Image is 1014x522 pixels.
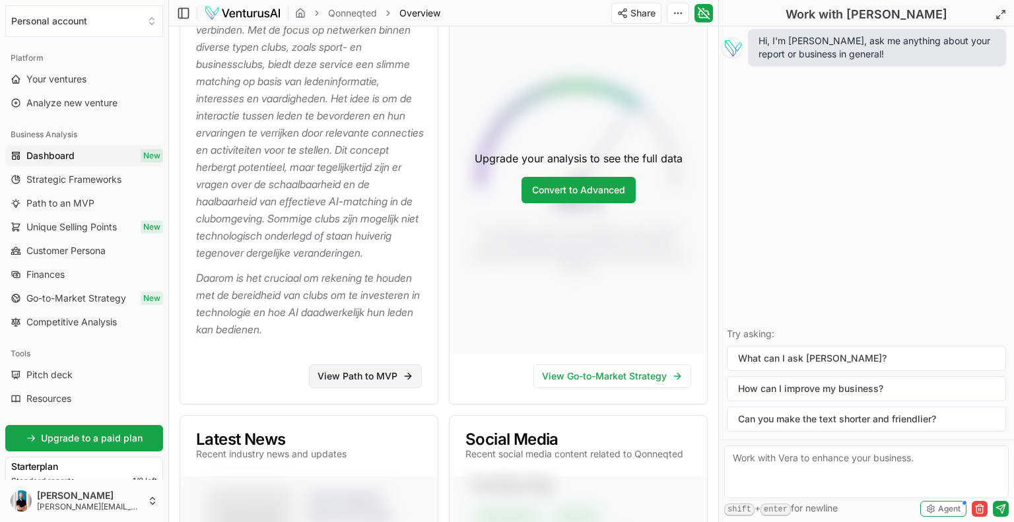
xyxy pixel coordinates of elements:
span: Dashboard [26,149,75,162]
button: Agent [920,501,966,517]
span: Customer Persona [26,244,106,257]
a: Finances [5,264,163,285]
span: Competitive Analysis [26,315,117,329]
h3: Starter plan [11,460,157,473]
p: Recent social media content related to Qonneqted [465,447,683,461]
p: Upgrade your analysis to see the full data [475,150,683,166]
nav: breadcrumb [295,7,440,20]
span: Your ventures [26,73,86,86]
h2: Work with [PERSON_NAME] [786,5,947,24]
a: Path to an MVP [5,193,163,214]
a: View Go-to-Market Strategy [533,364,691,388]
a: Competitive Analysis [5,311,163,333]
img: Vera [722,37,743,58]
a: Strategic Frameworks [5,169,163,190]
button: Share [611,3,661,24]
span: Path to an MVP [26,197,94,210]
span: New [141,220,163,234]
img: ALV-UjWQWmsFSceQXEgaDPz_KqfdZ_KYtYLDDNI9jfhn0dPrmvdQ_r5pkdesSQPOyKt5k5mT3iHEjffBsBOHeq88RMA7wlk-c... [11,490,32,511]
a: View Path to MVP [309,364,422,388]
span: Strategic Frameworks [26,173,121,186]
span: New [141,149,163,162]
img: logo [204,5,281,21]
h3: Social Media [465,432,683,447]
a: Your ventures [5,69,163,90]
span: [PERSON_NAME][EMAIL_ADDRESS][DOMAIN_NAME] [37,502,142,512]
span: 1 / 2 left [133,476,157,486]
a: Convert to Advanced [522,177,636,203]
a: Pitch deck [5,364,163,385]
a: Customer Persona [5,240,163,261]
a: DashboardNew [5,145,163,166]
span: Resources [26,392,71,405]
span: Overview [399,7,440,20]
span: Upgrade to a paid plan [41,432,143,445]
div: Platform [5,48,163,69]
span: + for newline [724,502,838,516]
p: Try asking: [727,327,1006,341]
button: [PERSON_NAME][PERSON_NAME][EMAIL_ADDRESS][DOMAIN_NAME] [5,485,163,517]
span: Agent [938,504,961,514]
p: Recent industry news and updates [196,447,347,461]
span: Hi, I'm [PERSON_NAME], ask me anything about your report or business in general! [759,34,996,61]
a: Go-to-Market StrategyNew [5,288,163,309]
div: Business Analysis [5,124,163,145]
span: Go-to-Market Strategy [26,292,126,305]
button: How can I improve my business? [727,376,1006,401]
span: Pitch deck [26,368,73,381]
p: Daarom is het cruciaal om rekening te houden met de bereidheid van clubs om te investeren in tech... [196,269,427,338]
span: Standard reports [11,476,75,486]
h3: Latest News [196,432,347,447]
button: Select an organization [5,5,163,37]
button: What can I ask [PERSON_NAME]? [727,346,1006,371]
a: Unique Selling PointsNew [5,216,163,238]
kbd: shift [724,504,755,516]
a: Qonneqted [328,7,377,20]
a: Upgrade to a paid plan [5,425,163,451]
a: Analyze new venture [5,92,163,114]
a: Resources [5,388,163,409]
button: Can you make the text shorter and friendlier? [727,407,1006,432]
span: New [141,292,163,305]
span: Finances [26,268,65,281]
span: Analyze new venture [26,96,118,110]
span: [PERSON_NAME] [37,490,142,502]
span: Share [630,7,656,20]
div: Tools [5,343,163,364]
kbd: enter [760,504,791,516]
span: Unique Selling Points [26,220,117,234]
